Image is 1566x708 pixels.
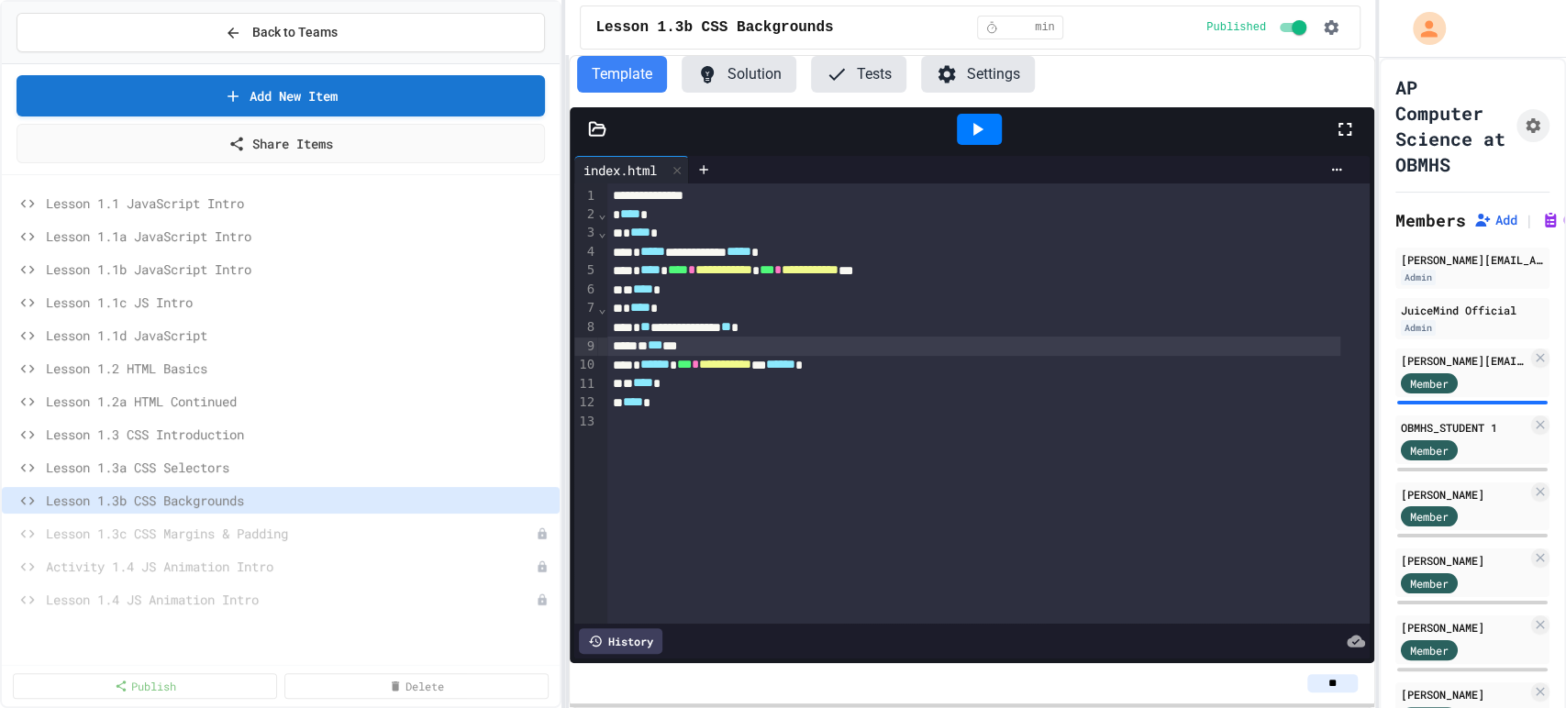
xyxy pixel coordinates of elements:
button: Add [1473,211,1517,229]
div: [PERSON_NAME] [1401,686,1527,702]
div: 10 [574,356,597,375]
span: Published [1206,20,1266,35]
button: Tests [811,56,906,93]
a: Delete [284,673,549,699]
span: Lesson 1.3b CSS Backgrounds [46,491,552,510]
div: 4 [574,243,597,262]
button: Assignment Settings [1516,109,1549,142]
div: Admin [1401,320,1436,336]
div: index.html [574,160,666,180]
span: Lesson 1.4 JS Animation Intro [46,590,536,609]
a: Share Items [17,124,545,163]
div: 8 [574,318,597,337]
div: JuiceMind Official [1401,302,1544,318]
a: Publish [13,673,277,699]
span: Lesson 1.1d JavaScript [46,326,552,345]
div: Admin [1401,270,1436,285]
span: Member [1410,642,1449,658]
div: History [579,628,662,654]
span: Lesson 1.1b JavaScript Intro [46,260,552,279]
div: 11 [574,375,597,394]
span: min [1035,20,1055,35]
div: 2 [574,205,597,225]
div: 7 [574,299,597,318]
span: Lesson 1.3c CSS Margins & Padding [46,524,536,543]
div: 13 [574,413,597,431]
div: [PERSON_NAME][EMAIL_ADDRESS][PERSON_NAME][DOMAIN_NAME] [1401,352,1527,369]
div: [PERSON_NAME] [1401,552,1527,569]
button: Back to Teams [17,13,545,52]
span: Lesson 1.2a HTML Continued [46,392,552,411]
h1: AP Computer Science at OBMHS [1395,74,1509,177]
button: Settings [921,56,1035,93]
h2: Members [1395,207,1466,233]
div: 12 [574,393,597,413]
div: Unpublished [536,593,549,606]
div: 1 [574,187,597,205]
div: [PERSON_NAME] [1401,619,1527,636]
div: Unpublished [536,560,549,573]
span: Activity 1.4 JS Animation Intro [46,557,536,576]
span: Lesson 1.1c JS Intro [46,293,552,312]
span: Lesson 1.1 JavaScript Intro [46,194,552,213]
button: Solution [682,56,796,93]
span: Lesson 1.3 CSS Introduction [46,425,552,444]
span: Member [1410,508,1449,525]
div: My Account [1394,7,1450,50]
span: Lesson 1.1a JavaScript Intro [46,227,552,246]
span: Member [1410,375,1449,392]
div: 5 [574,261,597,281]
button: Template [577,56,667,93]
span: Back to Teams [252,23,338,42]
span: Fold line [597,301,606,315]
div: Unpublished [536,527,549,540]
div: index.html [574,156,689,183]
a: Add New Item [17,75,545,116]
span: Lesson 1.2 HTML Basics [46,359,552,378]
div: 6 [574,281,597,300]
div: [PERSON_NAME][EMAIL_ADDRESS][PERSON_NAME][DOMAIN_NAME] [1401,251,1544,268]
div: 3 [574,224,597,243]
span: Lesson 1.3b CSS Backgrounds [595,17,833,39]
span: Member [1410,442,1449,459]
div: Content is published and visible to students [1206,17,1310,39]
div: OBMHS_STUDENT 1 [1401,419,1527,436]
span: | [1525,209,1534,231]
span: Member [1410,575,1449,592]
span: Fold line [597,225,606,239]
span: Lesson 1.3a CSS Selectors [46,458,552,477]
span: Fold line [597,206,606,221]
div: 9 [574,337,597,357]
div: [PERSON_NAME] [1401,486,1527,503]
